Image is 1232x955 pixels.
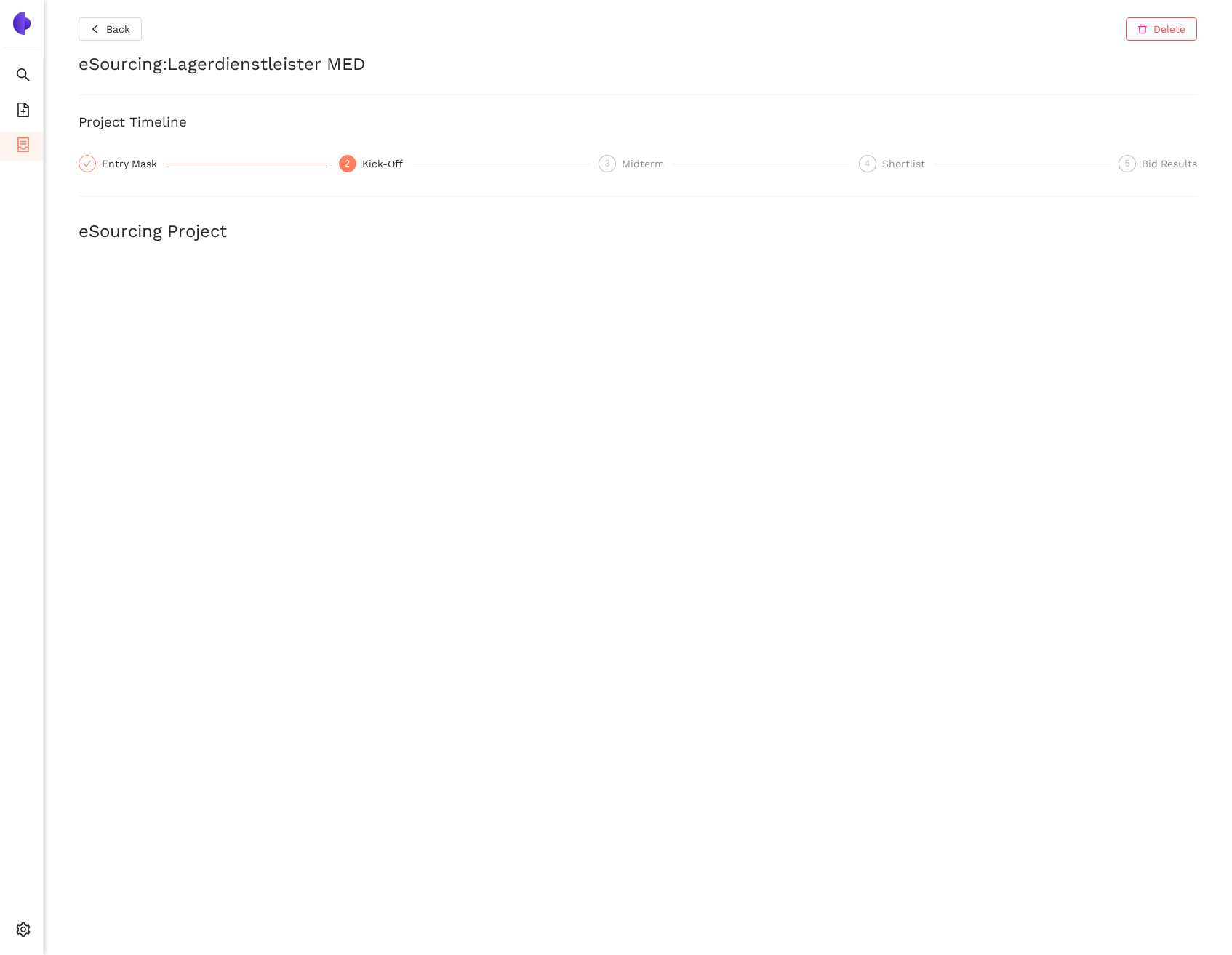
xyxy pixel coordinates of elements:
[16,132,31,161] span: container
[79,113,1197,132] h3: Project Timeline
[16,63,31,92] span: search
[362,155,412,172] div: Kick-Off
[106,21,130,37] span: Back
[79,220,1197,244] h2: eSourcing Project
[1125,159,1130,169] span: 5
[10,12,33,35] img: Logo
[79,155,330,172] div: Entry Mask
[83,159,92,168] span: check
[16,917,31,946] span: setting
[102,155,166,172] div: Entry Mask
[16,97,31,127] span: file-add
[622,155,673,172] div: Midterm
[90,24,100,36] span: left
[1137,24,1148,36] span: delete
[865,159,870,169] span: 4
[339,155,591,172] div: 2Kick-Off
[1126,17,1197,41] button: deleteDelete
[605,159,610,169] span: 3
[79,17,142,41] button: leftBack
[1153,21,1185,37] span: Delete
[79,52,1197,77] h2: eSourcing : Lagerdienstleister MED
[1142,158,1197,169] span: Bid Results
[882,155,934,172] div: Shortlist
[345,159,350,169] span: 2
